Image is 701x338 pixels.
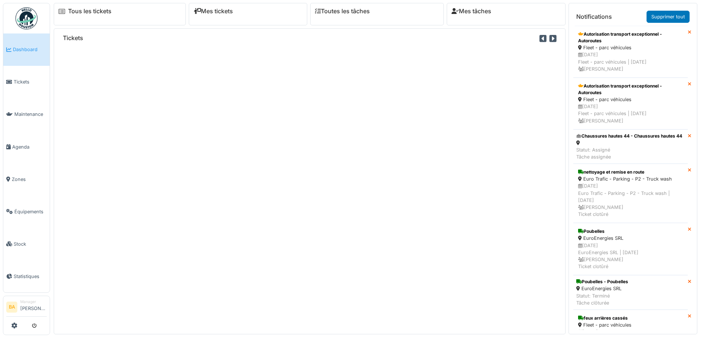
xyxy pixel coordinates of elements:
span: Zones [12,176,47,183]
span: Dashboard [13,46,47,53]
a: BA Manager[PERSON_NAME] [6,299,47,317]
li: BA [6,302,17,313]
a: Mes tâches [452,8,491,15]
div: Euro Trafic - Parking - P2 - Truck wash [578,175,683,182]
div: Manager [20,299,47,305]
a: Supprimer tout [647,11,690,23]
span: Agenda [12,143,47,150]
a: Mes tickets [194,8,233,15]
a: Tous les tickets [68,8,111,15]
div: [DATE] EuroEnergies SRL | [DATE] [PERSON_NAME] Ticket clotûré [578,242,683,270]
div: feux arrières cassés [578,315,683,321]
div: Fleet - parc véhicules [578,96,683,103]
a: Poubelles EuroEnergies SRL [DATE]EuroEnergies SRL | [DATE] [PERSON_NAME]Ticket clotûré [573,223,688,275]
a: Agenda [3,131,50,163]
div: [DATE] Fleet - parc véhicules | [DATE] [PERSON_NAME] [578,103,683,124]
div: Poubelles - Poubelles [576,278,628,285]
a: Maintenance [3,98,50,131]
a: Zones [3,163,50,195]
span: Maintenance [14,111,47,118]
h6: Notifications [576,13,612,20]
span: Statistiques [14,273,47,280]
a: nettoyage et remise en route Euro Trafic - Parking - P2 - Truck wash [DATE]Euro Trafic - Parking ... [573,164,688,223]
a: Stock [3,228,50,260]
div: [DATE] Euro Trafic - Parking - P2 - Truck wash | [DATE] [PERSON_NAME] Ticket clotûré [578,182,683,218]
div: Autorisation transport exceptionnel - Autoroutes [578,83,683,96]
span: Équipements [14,208,47,215]
a: Autorisation transport exceptionnel - Autoroutes Fleet - parc véhicules [DATE]Fleet - parc véhicu... [573,26,688,78]
div: EuroEnergies SRL [578,235,683,242]
a: Équipements [3,195,50,228]
span: Stock [14,241,47,248]
div: Poubelles [578,228,683,235]
div: Statut: Assigné Tâche assignée [576,146,682,160]
div: [DATE] Fleet - parc véhicules | [DATE] [PERSON_NAME] [578,51,683,72]
div: EuroEnergies SRL [576,285,628,292]
div: Autorisation transport exceptionnel - Autoroutes [578,31,683,44]
a: Dashboard [3,33,50,66]
div: Fleet - parc véhicules [578,321,683,328]
h6: Tickets [63,35,83,42]
a: Autorisation transport exceptionnel - Autoroutes Fleet - parc véhicules [DATE]Fleet - parc véhicu... [573,78,688,129]
a: Poubelles - Poubelles EuroEnergies SRL Statut: TerminéTâche clôturée [573,275,688,310]
div: Chaussures hautes 44 - Chaussures hautes 44 [576,133,682,139]
span: Tickets [14,78,47,85]
a: Chaussures hautes 44 - Chaussures hautes 44 Statut: AssignéTâche assignée [573,129,688,164]
a: Toutes les tâches [315,8,370,15]
div: Statut: Terminé Tâche clôturée [576,292,628,306]
a: Tickets [3,66,50,98]
div: nettoyage et remise en route [578,169,683,175]
a: Statistiques [3,260,50,292]
li: [PERSON_NAME] [20,299,47,315]
div: Fleet - parc véhicules [578,44,683,51]
img: Badge_color-CXgf-gQk.svg [15,7,38,29]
